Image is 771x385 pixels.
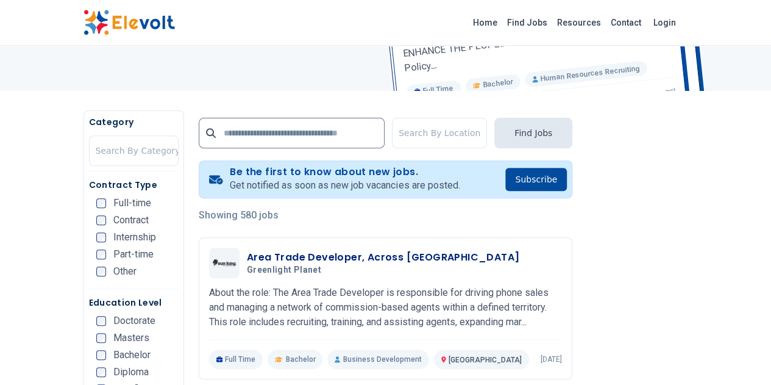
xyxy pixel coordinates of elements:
img: Elevolt [83,10,175,35]
p: About the role: The Area Trade Developer is responsible for driving phone sales and managing a ne... [209,286,562,329]
a: Greenlight PlanetArea Trade Developer, Across [GEOGRAPHIC_DATA]Greenlight PlanetAbout the role: T... [209,248,562,369]
input: Diploma [96,367,106,377]
img: Greenlight Planet [212,259,236,267]
a: Login [646,10,683,35]
span: Masters [113,333,149,343]
a: Find Jobs [502,13,552,32]
input: Full-time [96,198,106,208]
span: Doctorate [113,316,155,326]
span: Contract [113,215,149,225]
iframe: Chat Widget [710,326,771,385]
h5: Category [89,116,179,128]
p: [DATE] [541,354,562,364]
input: Masters [96,333,106,343]
span: Internship [113,232,156,242]
button: Find Jobs [494,118,572,148]
a: Contact [606,13,646,32]
input: Contract [96,215,106,225]
p: Full Time [209,350,263,369]
span: Other [113,267,137,276]
span: Part-time [113,250,154,259]
p: Get notified as soon as new job vacancies are posted. [230,178,460,193]
h3: Area Trade Developer, Across [GEOGRAPHIC_DATA] [247,250,519,265]
span: Bachelor [113,350,151,360]
input: Doctorate [96,316,106,326]
h5: Contract Type [89,179,179,191]
h5: Education Level [89,297,179,309]
h4: Be the first to know about new jobs. [230,166,460,178]
input: Part-time [96,250,106,259]
a: Resources [552,13,606,32]
span: Bachelor [285,354,315,364]
span: Full-time [113,198,151,208]
input: Bachelor [96,350,106,360]
span: Diploma [113,367,149,377]
p: Showing 580 jobs [199,208,572,223]
a: Home [468,13,502,32]
button: Subscribe [505,168,567,191]
p: Business Development [327,350,428,369]
input: Internship [96,232,106,242]
span: [GEOGRAPHIC_DATA] [449,356,522,364]
span: Greenlight Planet [247,265,321,276]
input: Other [96,267,106,276]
